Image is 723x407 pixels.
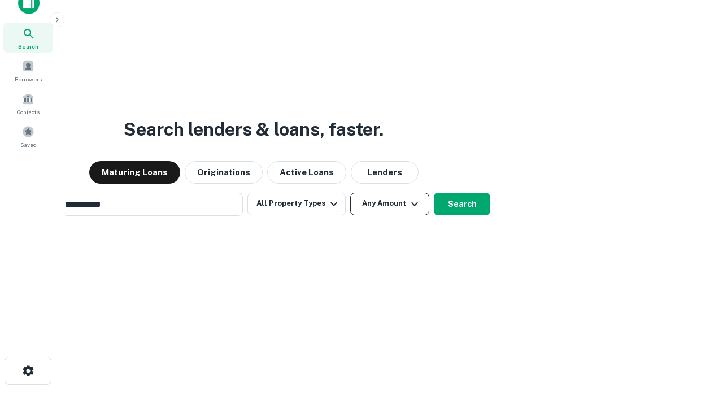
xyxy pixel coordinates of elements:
button: Active Loans [267,161,346,184]
h3: Search lenders & loans, faster. [124,116,384,143]
iframe: Chat Widget [667,317,723,371]
button: Maturing Loans [89,161,180,184]
button: Lenders [351,161,419,184]
button: Originations [185,161,263,184]
a: Borrowers [3,55,53,86]
span: Contacts [17,107,40,116]
a: Saved [3,121,53,151]
button: Search [434,193,490,215]
span: Search [18,42,38,51]
span: Borrowers [15,75,42,84]
button: Any Amount [350,193,429,215]
span: Saved [20,140,37,149]
a: Search [3,23,53,53]
a: Contacts [3,88,53,119]
button: All Property Types [247,193,346,215]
